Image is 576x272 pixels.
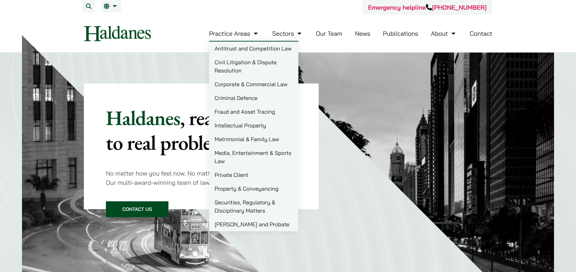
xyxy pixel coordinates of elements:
[209,146,298,168] a: Media, Entertainment & Sports Law
[209,55,298,77] a: Civil Litigation & Dispute Resolution
[104,3,119,9] a: EN
[106,104,294,156] mark: , real solutions to real problems
[209,118,298,132] a: Intellectual Property
[106,201,168,217] a: Contact Us
[209,195,298,217] a: Securities, Regulatory & Disciplinary Matters
[84,26,151,41] img: Logo of Haldanes
[209,30,259,37] a: Practice Areas
[431,30,457,37] a: About
[106,105,297,155] p: Haldanes
[272,30,303,37] a: Sectors
[209,168,298,182] a: Private Client
[209,105,298,118] a: Fraud and Asset Tracing
[106,169,297,187] p: No matter how you feel now. No matter what your legal problem is. Our multi-award-winning team of...
[316,30,342,37] a: Our Team
[355,30,370,37] a: News
[209,77,298,91] a: Corporate & Commercial Law
[209,132,298,146] a: Matrimonial & Family Law
[209,42,298,55] a: Antitrust and Competition Law
[209,217,298,231] a: [PERSON_NAME] and Probate
[368,3,487,11] a: Emergency helpline[PHONE_NUMBER]
[209,182,298,195] a: Property & Conveyancing
[383,30,418,37] a: Publications
[209,91,298,105] a: Criminal Defence
[469,30,492,37] a: Contact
